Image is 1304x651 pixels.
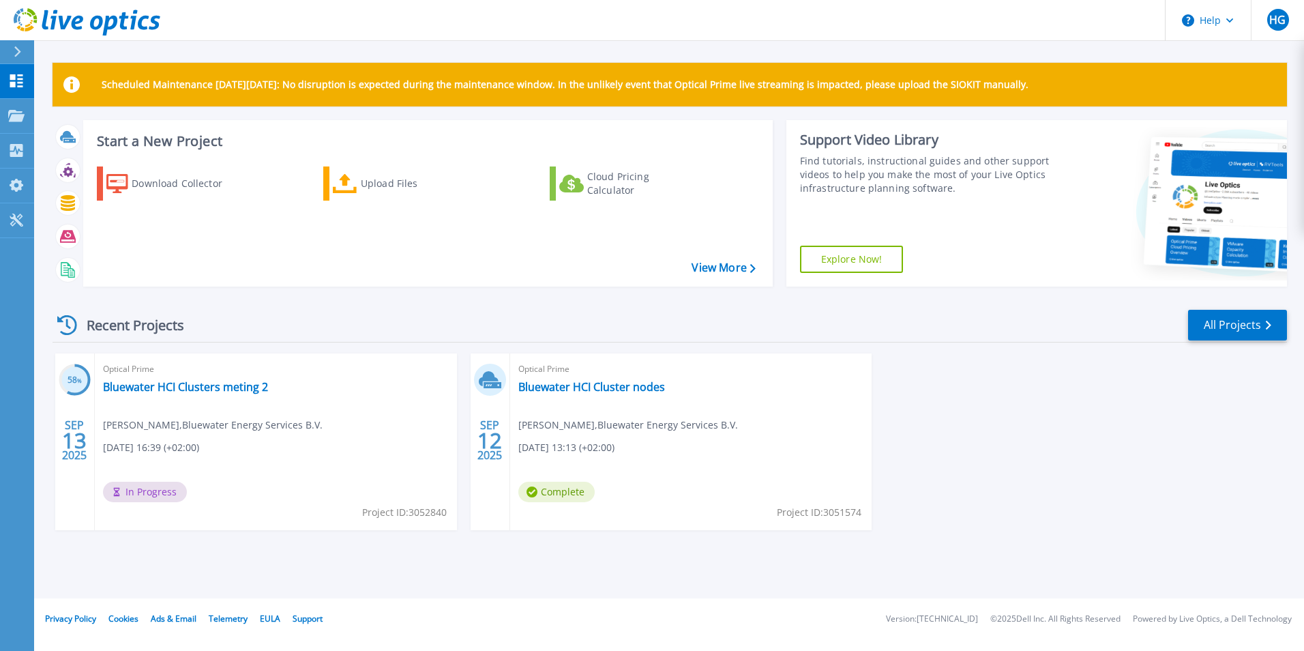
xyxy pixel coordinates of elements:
[323,167,475,201] a: Upload Files
[102,79,1028,90] p: Scheduled Maintenance [DATE][DATE]: No disruption is expected during the maintenance window. In t...
[518,380,665,394] a: Bluewater HCI Cluster nodes
[108,613,138,624] a: Cookies
[990,615,1121,624] li: © 2025 Dell Inc. All Rights Reserved
[45,613,96,624] a: Privacy Policy
[132,170,241,197] div: Download Collector
[800,154,1055,195] div: Find tutorials, instructional guides and other support videos to help you make the most of your L...
[692,261,755,274] a: View More
[151,613,196,624] a: Ads & Email
[477,435,502,446] span: 12
[777,505,861,520] span: Project ID: 3051574
[103,418,323,433] span: [PERSON_NAME] , Bluewater Energy Services B.V.
[550,167,702,201] a: Cloud Pricing Calculator
[53,308,203,342] div: Recent Projects
[97,167,249,201] a: Download Collector
[886,615,978,624] li: Version: [TECHNICAL_ID]
[103,380,268,394] a: Bluewater HCI Clusters meting 2
[260,613,280,624] a: EULA
[1269,14,1286,25] span: HG
[518,418,738,433] span: [PERSON_NAME] , Bluewater Energy Services B.V.
[103,440,199,455] span: [DATE] 16:39 (+02:00)
[1133,615,1292,624] li: Powered by Live Optics, a Dell Technology
[209,613,248,624] a: Telemetry
[800,131,1055,149] div: Support Video Library
[518,440,614,455] span: [DATE] 13:13 (+02:00)
[97,134,755,149] h3: Start a New Project
[77,377,82,384] span: %
[1188,310,1287,341] a: All Projects
[477,416,503,465] div: SEP 2025
[103,362,449,377] span: Optical Prime
[293,613,323,624] a: Support
[518,482,595,502] span: Complete
[103,482,187,502] span: In Progress
[587,170,696,197] div: Cloud Pricing Calculator
[800,246,904,273] a: Explore Now!
[59,373,91,388] h3: 58
[61,416,87,465] div: SEP 2025
[62,435,87,446] span: 13
[361,170,470,197] div: Upload Files
[362,505,447,520] span: Project ID: 3052840
[518,362,864,377] span: Optical Prime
